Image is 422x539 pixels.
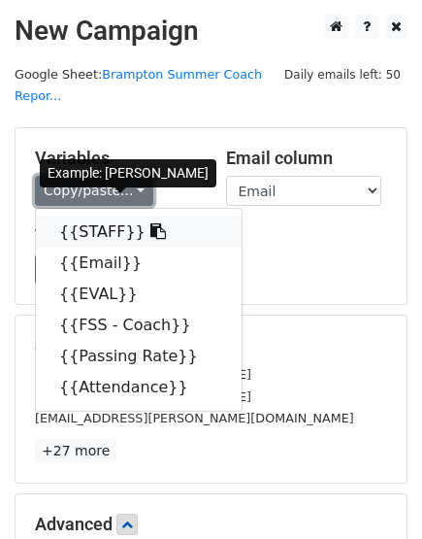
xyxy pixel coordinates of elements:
iframe: Chat Widget [325,446,422,539]
a: {{STAFF}} [36,217,242,248]
a: Copy/paste... [35,176,153,206]
a: Brampton Summer Coach Repor... [15,67,262,104]
a: +27 more [35,439,116,463]
small: Google Sheet: [15,67,262,104]
h2: New Campaign [15,15,407,48]
a: Daily emails left: 50 [277,67,407,82]
small: [EMAIL_ADDRESS][DOMAIN_NAME] [35,389,251,404]
a: {{EVAL}} [36,279,242,310]
h5: Variables [35,148,197,169]
a: {{Passing Rate}} [36,341,242,372]
span: Daily emails left: 50 [277,64,407,85]
small: [EMAIL_ADDRESS][DOMAIN_NAME] [35,367,251,382]
a: {{FSS - Coach}} [36,310,242,341]
small: [EMAIL_ADDRESS][PERSON_NAME][DOMAIN_NAME] [35,411,354,425]
a: {{Attendance}} [36,372,242,403]
h5: Advanced [35,514,387,535]
div: Example: [PERSON_NAME] [40,159,216,187]
a: {{Email}} [36,248,242,279]
h5: Email column [226,148,388,169]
